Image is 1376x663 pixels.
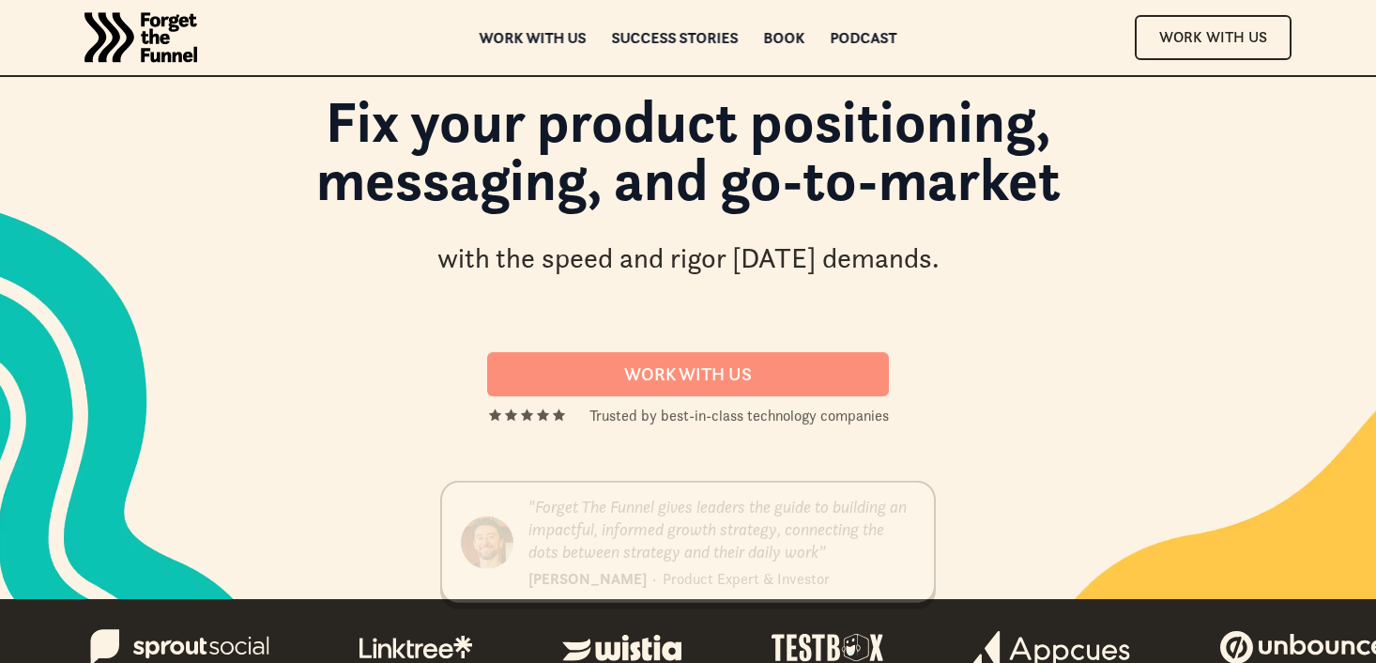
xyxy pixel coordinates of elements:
[652,567,656,590] div: ·
[831,31,897,44] a: Podcast
[589,404,889,426] div: Trusted by best-in-class technology companies
[510,363,866,385] div: Work With us
[528,567,647,590] div: [PERSON_NAME]
[1135,15,1292,59] a: Work With Us
[480,31,587,44] a: Work with us
[663,567,830,590] div: Product Expert & Investor
[764,31,805,44] a: Book
[612,31,739,44] a: Success Stories
[487,352,889,396] a: Work With us
[437,239,940,278] div: with the speed and rigor [DATE] demands.
[181,92,1195,228] h1: Fix your product positioning, messaging, and go-to-market
[528,496,915,563] div: "Forget The Funnel gives leaders the guide to building an impactful, informed growth strategy, co...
